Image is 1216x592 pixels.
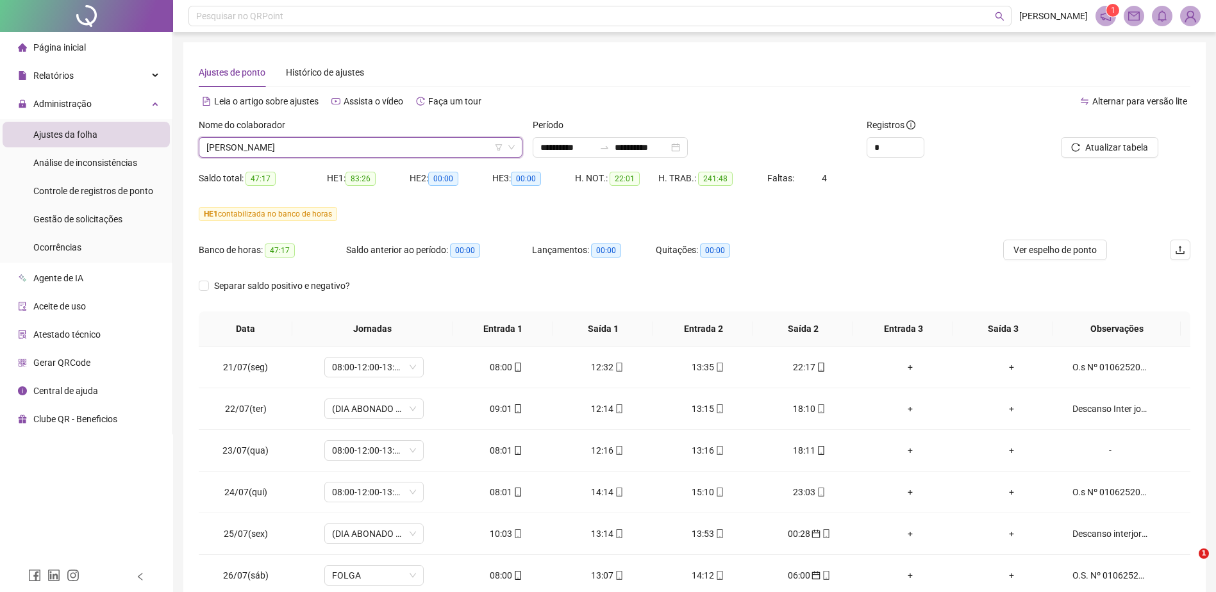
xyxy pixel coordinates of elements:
div: 08:01 [466,443,547,457]
th: Entrada 3 [853,311,953,347]
span: swap [1080,97,1089,106]
div: + [870,527,951,541]
span: gift [18,415,27,423]
span: (DIA ABONADO PARCIALMENTE) [332,399,416,418]
div: 14:14 [567,485,647,499]
button: Ver espelho de ponto [1003,240,1107,260]
span: Análise de inconsistências [33,158,137,168]
th: Saída 2 [753,311,853,347]
span: file [18,71,27,80]
div: 09:01 [466,402,547,416]
span: mobile [512,571,522,580]
span: 24/07(qui) [224,487,267,497]
span: to [599,142,610,152]
span: calendar [810,529,820,538]
span: 26/07(sáb) [223,570,269,580]
th: Jornadas [292,311,453,347]
sup: 1 [1106,4,1119,17]
div: O.s Nº 010625202170510456 [1072,360,1148,374]
div: + [870,360,951,374]
div: 15:10 [668,485,749,499]
span: (DIA ABONADO PARCIALMENTE) [332,524,416,543]
th: Data [199,311,292,347]
span: info-circle [18,386,27,395]
span: Aceite de uso [33,301,86,311]
span: 241:48 [698,172,733,186]
span: lock [18,99,27,108]
div: 14:12 [668,568,749,582]
div: Lançamentos: [532,243,656,258]
th: Observações [1053,311,1180,347]
span: 22:01 [610,172,640,186]
div: 13:53 [668,527,749,541]
span: FOLGA [332,566,416,585]
div: + [971,527,1052,541]
span: 47:17 [246,172,276,186]
span: mobile [714,404,724,413]
span: mobile [714,363,724,372]
span: home [18,43,27,52]
span: mobile [613,446,624,455]
div: 13:15 [668,402,749,416]
span: Ajustes de ponto [199,67,265,78]
span: audit [18,302,27,311]
span: Administração [33,99,92,109]
label: Nome do colaborador [199,118,294,132]
div: 12:16 [567,443,647,457]
span: Faça um tour [428,96,481,106]
div: 13:35 [668,360,749,374]
span: mobile [613,571,624,580]
span: Alternar para versão lite [1092,96,1187,106]
div: 10:03 [466,527,547,541]
div: 08:00 [466,568,547,582]
span: instagram [67,569,79,582]
button: Atualizar tabela [1061,137,1158,158]
span: Faltas: [767,173,796,183]
span: 00:00 [428,172,458,186]
div: + [971,402,1052,416]
div: 08:01 [466,485,547,499]
span: mobile [714,529,724,538]
div: Quitações: [656,243,779,258]
span: Ver espelho de ponto [1013,243,1097,257]
span: mobile [613,363,624,372]
span: Registros [867,118,915,132]
span: Relatórios [33,70,74,81]
span: Separar saldo positivo e negativo? [209,279,355,293]
span: 22/07(ter) [225,404,267,414]
span: 83:26 [346,172,376,186]
span: calendar [810,571,820,580]
div: HE 2: [410,171,492,186]
div: Descanso interjornada O.S. Nº 010625205161905401 | FTTH-MVU [1072,527,1148,541]
span: 08:00-12:00-13:00-18:00 [332,358,416,377]
span: ENOS PEREIRA DA SILVA [206,138,515,157]
div: 12:14 [567,402,647,416]
div: 13:07 [567,568,647,582]
img: 85973 [1181,6,1200,26]
span: Gerar QRCode [33,358,90,368]
span: HE 1 [204,210,218,218]
span: solution [18,330,27,339]
span: down [508,144,515,151]
span: Agente de IA [33,273,83,283]
div: + [870,485,951,499]
span: 00:00 [450,243,480,258]
span: 23/07(qua) [222,445,269,456]
div: 13:16 [668,443,749,457]
div: 13:14 [567,527,647,541]
div: + [971,360,1052,374]
th: Saída 3 [953,311,1053,347]
span: 08:00-12:00-13:00-18:00 [332,441,416,460]
span: Ajustes da folha [33,129,97,140]
span: 00:00 [700,243,730,258]
span: mobile [815,363,826,372]
div: 22:17 [769,360,850,374]
div: + [870,402,951,416]
div: H. TRAB.: [658,171,767,186]
span: mobile [512,488,522,497]
div: 18:10 [769,402,850,416]
span: mobile [512,363,522,372]
span: mobile [512,529,522,538]
span: notification [1100,10,1112,22]
span: 4 [822,173,827,183]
